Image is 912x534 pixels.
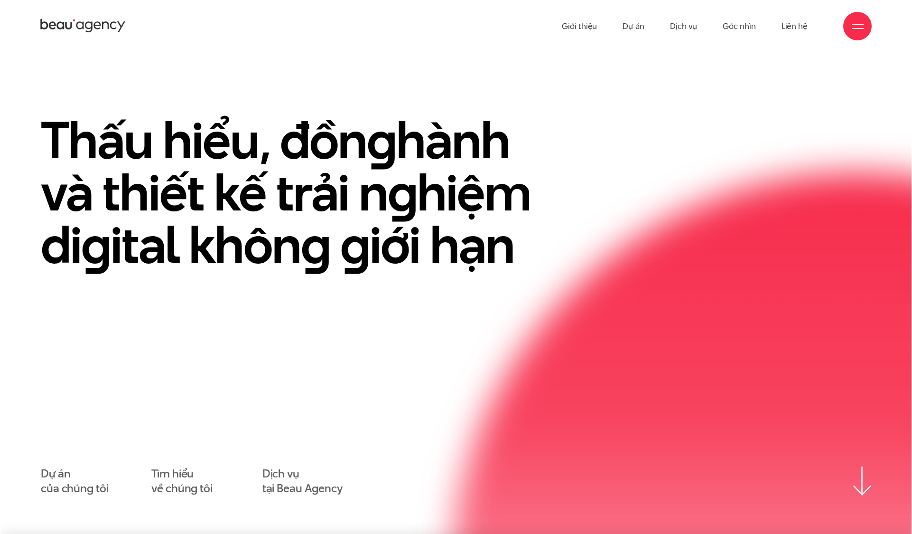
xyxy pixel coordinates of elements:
en: g [301,209,330,280]
h1: Thấu hiểu, đồn hành và thiết kế trải n hiệm di ital khôn iới hạn [41,114,563,271]
a: Dịch vụtại Beau Agency [262,467,343,496]
en: g [340,209,370,280]
en: g [388,157,417,228]
en: g [81,209,111,280]
a: Tìm hiểuvề chúng tôi [151,467,213,496]
en: g [367,105,396,176]
a: Dự áncủa chúng tôi [41,467,108,496]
